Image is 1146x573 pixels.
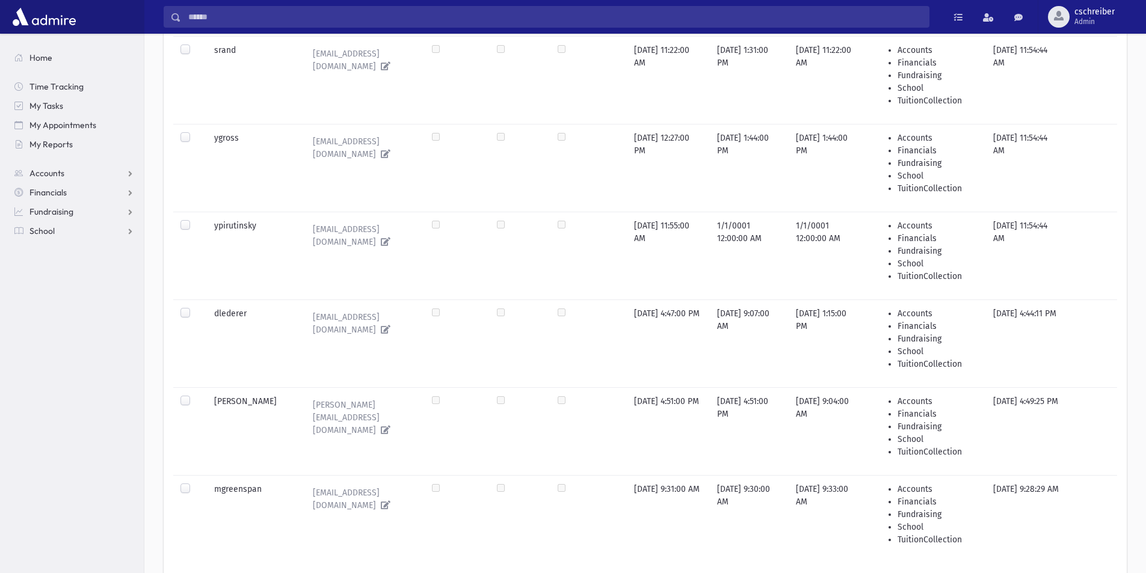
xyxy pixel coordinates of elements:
span: Admin [1074,17,1115,26]
li: TuitionCollection [898,182,979,195]
a: [EMAIL_ADDRESS][DOMAIN_NAME] [303,219,417,252]
li: School [898,257,979,270]
li: Fundraising [898,245,979,257]
li: Financials [898,495,979,508]
li: TuitionCollection [898,358,979,370]
li: School [898,433,979,446]
li: School [898,82,979,94]
li: School [898,521,979,533]
span: School [29,225,55,236]
span: Financials [29,187,67,198]
span: Fundraising [29,206,73,217]
li: TuitionCollection [898,446,979,458]
a: [PERSON_NAME][EMAIL_ADDRESS][DOMAIN_NAME] [303,395,417,440]
td: [DATE] 4:51:00 PM [627,387,710,475]
td: [DATE] 11:22:00 AM [789,36,866,124]
td: [DATE] 4:44:11 PM [986,299,1067,387]
td: [DATE] 11:54:44 AM [986,36,1067,124]
td: [DATE] 9:31:00 AM [627,475,710,563]
td: [DATE] 1:44:00 PM [789,124,866,212]
td: dlederer [207,299,297,387]
span: Time Tracking [29,81,84,92]
td: [DATE] 11:22:00 AM [627,36,710,124]
li: Fundraising [898,157,979,170]
li: TuitionCollection [898,94,979,107]
li: Fundraising [898,420,979,433]
td: [DATE] 9:28:29 AM [986,475,1067,563]
li: Accounts [898,44,979,57]
li: Financials [898,144,979,157]
span: cschreiber [1074,7,1115,17]
li: Financials [898,232,979,245]
li: TuitionCollection [898,533,979,546]
li: Accounts [898,395,979,408]
a: [EMAIL_ADDRESS][DOMAIN_NAME] [303,307,417,340]
td: [DATE] 11:54:44 AM [986,212,1067,299]
li: Accounts [898,132,979,144]
td: [DATE] 4:49:25 PM [986,387,1067,475]
li: Fundraising [898,332,979,345]
li: Accounts [898,307,979,320]
td: mgreenspan [207,475,297,563]
img: AdmirePro [10,5,79,29]
td: [DATE] 9:30:00 AM [710,475,789,563]
a: [EMAIL_ADDRESS][DOMAIN_NAME] [303,44,417,76]
td: ypirutinsky [207,212,297,299]
td: 1/1/0001 12:00:00 AM [710,212,789,299]
td: [DATE] 9:33:00 AM [789,475,866,563]
span: My Reports [29,139,73,150]
td: srand [207,36,297,124]
td: [DATE] 12:27:00 PM [627,124,710,212]
td: [PERSON_NAME] [207,387,297,475]
span: Home [29,52,52,63]
td: [DATE] 1:31:00 PM [710,36,789,124]
span: My Tasks [29,100,63,111]
td: [DATE] 1:15:00 PM [789,299,866,387]
a: School [5,221,144,241]
a: [EMAIL_ADDRESS][DOMAIN_NAME] [303,132,417,164]
li: School [898,345,979,358]
td: [DATE] 11:54:44 AM [986,124,1067,212]
a: My Appointments [5,115,144,135]
a: Time Tracking [5,77,144,96]
li: Fundraising [898,508,979,521]
a: Fundraising [5,202,144,221]
td: ygross [207,124,297,212]
td: [DATE] 11:55:00 AM [627,212,710,299]
a: Home [5,48,144,67]
a: Financials [5,183,144,202]
li: Accounts [898,219,979,232]
span: Accounts [29,168,64,179]
td: [DATE] 4:47:00 PM [627,299,710,387]
a: [EMAIL_ADDRESS][DOMAIN_NAME] [303,483,417,515]
input: Search [181,6,929,28]
td: [DATE] 1:44:00 PM [710,124,789,212]
li: Accounts [898,483,979,495]
td: [DATE] 4:51:00 PM [710,387,789,475]
li: School [898,170,979,182]
li: Financials [898,320,979,332]
a: Accounts [5,164,144,183]
a: My Reports [5,135,144,154]
li: TuitionCollection [898,270,979,283]
a: My Tasks [5,96,144,115]
li: Fundraising [898,69,979,82]
li: Financials [898,57,979,69]
td: [DATE] 9:04:00 AM [789,387,866,475]
li: Financials [898,408,979,420]
span: My Appointments [29,120,96,130]
td: 1/1/0001 12:00:00 AM [789,212,866,299]
td: [DATE] 9:07:00 AM [710,299,789,387]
